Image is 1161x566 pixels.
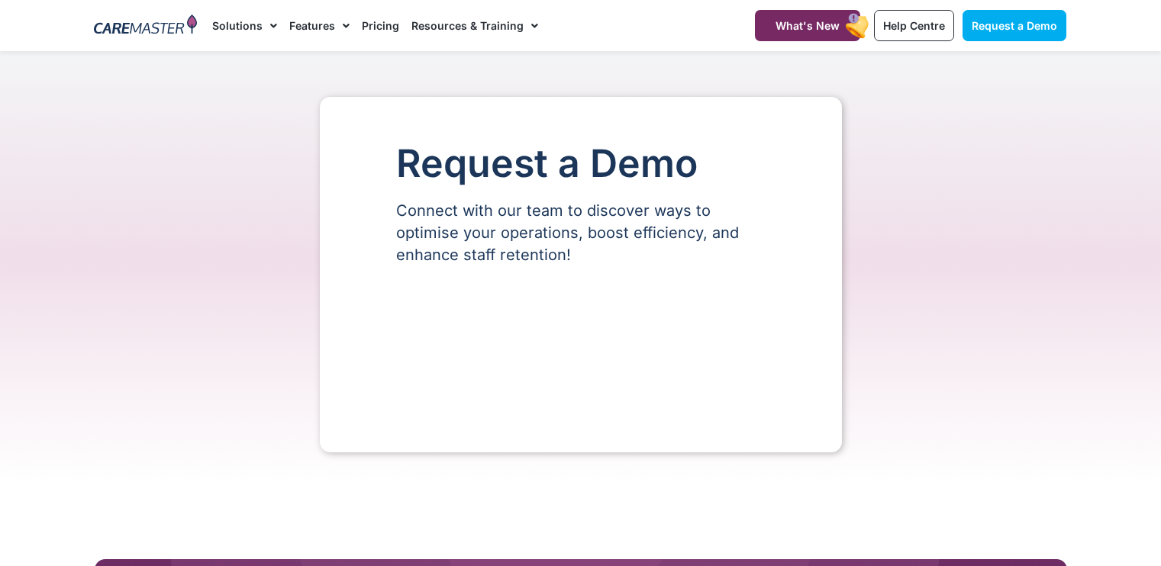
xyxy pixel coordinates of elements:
[755,10,860,41] a: What's New
[963,10,1066,41] a: Request a Demo
[396,292,766,407] iframe: Form 0
[396,143,766,185] h1: Request a Demo
[94,14,197,37] img: CareMaster Logo
[396,200,766,266] p: Connect with our team to discover ways to optimise your operations, boost efficiency, and enhance...
[883,19,945,32] span: Help Centre
[972,19,1057,32] span: Request a Demo
[874,10,954,41] a: Help Centre
[776,19,840,32] span: What's New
